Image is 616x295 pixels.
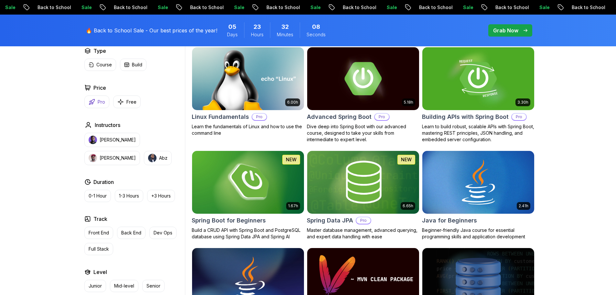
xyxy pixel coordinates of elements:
p: Back to School [337,4,381,11]
a: Building APIs with Spring Boot card3.30hBuilding APIs with Spring BootProLearn to build robust, s... [422,47,535,143]
button: instructor imgAbz [144,151,172,165]
p: Back to School [490,4,534,11]
button: Front End [84,227,113,239]
span: Seconds [307,31,326,38]
h2: Linux Fundamentals [192,112,249,121]
p: Back to School [184,4,228,11]
p: Sale [76,4,96,11]
p: Pro [375,114,389,120]
p: Dev Ops [154,230,172,236]
p: [PERSON_NAME] [100,137,136,143]
p: Pro [512,114,526,120]
p: Pro [98,99,105,105]
p: NEW [401,156,412,163]
p: Back to School [413,4,457,11]
h2: Spring Boot for Beginners [192,216,266,225]
button: Mid-level [110,280,138,292]
p: Back End [121,230,141,236]
img: Building APIs with Spring Boot card [422,47,534,110]
p: Back to School [566,4,610,11]
button: Pro [84,96,109,108]
a: Advanced Spring Boot card5.18hAdvanced Spring BootProDive deep into Spring Boot with our advanced... [307,47,419,143]
p: Full Stack [89,246,109,252]
p: 5.18h [404,100,413,105]
p: Front End [89,230,109,236]
p: Senior [146,283,160,289]
button: Back End [117,227,146,239]
a: Spring Boot for Beginners card1.67hNEWSpring Boot for BeginnersBuild a CRUD API with Spring Boot ... [192,151,304,240]
span: Days [227,31,238,38]
button: 1-3 Hours [115,190,143,202]
p: Pro [356,217,371,224]
p: Back to School [261,4,305,11]
h2: Instructors [95,121,120,129]
p: Sale [152,4,173,11]
p: Sale [534,4,554,11]
p: Sale [381,4,402,11]
a: Spring Data JPA card6.65hNEWSpring Data JPAProMaster database management, advanced querying, and ... [307,151,419,240]
p: Build a CRUD API with Spring Boot and PostgreSQL database using Spring Data JPA and Spring AI [192,227,304,240]
img: instructor img [89,136,97,144]
p: Pro [252,114,266,120]
h2: Advanced Spring Boot [307,112,372,121]
img: Spring Data JPA card [307,151,419,214]
button: Full Stack [84,243,113,255]
h2: Type [93,47,106,55]
img: instructor img [148,154,157,162]
button: instructor img[PERSON_NAME] [84,151,140,165]
button: Junior [84,280,106,292]
button: instructor img[PERSON_NAME] [84,133,140,147]
span: 23 Hours [254,22,261,31]
button: Dev Ops [149,227,177,239]
p: 2.41h [519,203,528,209]
p: [PERSON_NAME] [100,155,136,161]
h2: Price [93,84,106,92]
p: 1-3 Hours [119,193,139,199]
a: Java for Beginners card2.41hJava for BeginnersBeginner-friendly Java course for essential program... [422,151,535,240]
p: Learn to build robust, scalable APIs with Spring Boot, mastering REST principles, JSON handling, ... [422,123,535,143]
p: 6.65h [403,203,413,209]
img: Advanced Spring Boot card [307,47,419,110]
p: 6.00h [287,100,298,105]
p: Beginner-friendly Java course for essential programming skills and application development [422,227,535,240]
p: 0-1 Hour [89,193,107,199]
p: Back to School [108,4,152,11]
p: 🔥 Back to School Sale - Our best prices of the year! [86,27,217,34]
p: Back to School [32,4,76,11]
span: 5 Days [228,22,236,31]
p: 3.30h [517,100,528,105]
p: Master database management, advanced querying, and expert data handling with ease [307,227,419,240]
p: Junior [89,283,102,289]
p: Build [132,62,142,68]
button: Senior [142,280,165,292]
p: Free [126,99,136,105]
button: +3 Hours [147,190,175,202]
p: 1.67h [288,203,298,209]
p: Sale [457,4,478,11]
h2: Spring Data JPA [307,216,353,225]
span: 32 Minutes [281,22,289,31]
span: Minutes [277,31,293,38]
p: Learn the fundamentals of Linux and how to use the command line [192,123,304,136]
button: Course [84,59,116,71]
h2: Level [93,268,107,276]
p: Sale [228,4,249,11]
p: Course [96,62,112,68]
a: Linux Fundamentals card6.00hLinux FundamentalsProLearn the fundamentals of Linux and how to use t... [192,47,304,136]
h2: Java for Beginners [422,216,477,225]
p: Mid-level [114,283,134,289]
p: +3 Hours [151,193,171,199]
button: Build [120,59,146,71]
p: Grab Now [493,27,518,34]
span: 8 Seconds [312,22,320,31]
img: Java for Beginners card [422,151,534,214]
h2: Building APIs with Spring Boot [422,112,509,121]
h2: Duration [93,178,114,186]
p: Sale [305,4,325,11]
p: Abz [159,155,168,161]
p: Dive deep into Spring Boot with our advanced course, designed to take your skills from intermedia... [307,123,419,143]
button: Free [113,96,141,108]
button: 0-1 Hour [84,190,111,202]
img: Spring Boot for Beginners card [192,151,304,214]
img: instructor img [89,154,97,162]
